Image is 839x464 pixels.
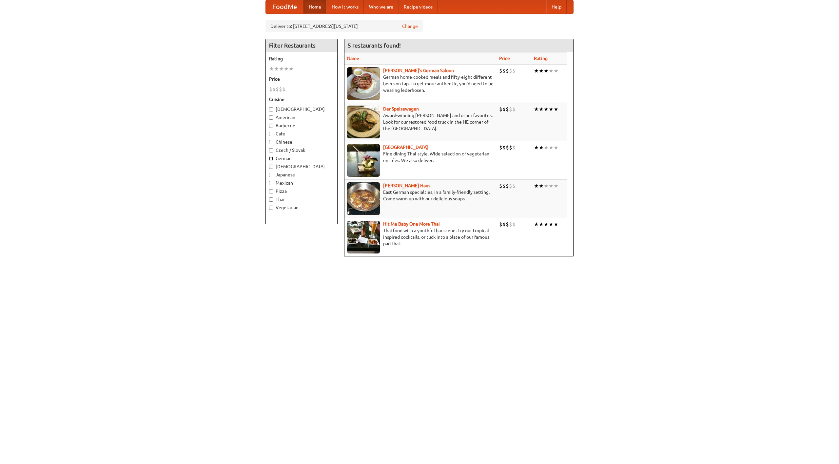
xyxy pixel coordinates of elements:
input: Chinese [269,140,273,144]
li: ★ [544,144,549,151]
img: babythai.jpg [347,221,380,253]
label: Mexican [269,180,334,186]
input: Mexican [269,181,273,185]
li: ★ [279,65,284,72]
label: [DEMOGRAPHIC_DATA] [269,106,334,112]
li: $ [509,106,512,113]
a: [PERSON_NAME]'s German Saloon [383,68,454,73]
div: Deliver to: [STREET_ADDRESS][US_STATE] [265,20,423,32]
li: ★ [539,106,544,113]
img: esthers.jpg [347,67,380,100]
li: $ [509,67,512,74]
input: Czech / Slovak [269,148,273,152]
ng-pluralize: 5 restaurants found! [348,42,401,49]
li: ★ [269,65,274,72]
a: FoodMe [266,0,303,13]
li: ★ [554,106,558,113]
li: ★ [554,144,558,151]
li: ★ [549,221,554,228]
img: kohlhaus.jpg [347,182,380,215]
li: $ [499,182,502,190]
li: $ [499,106,502,113]
li: $ [502,182,506,190]
a: Help [546,0,567,13]
label: American [269,114,334,121]
a: Der Speisewagen [383,106,419,111]
img: satay.jpg [347,144,380,177]
li: $ [272,86,276,93]
a: Recipe videos [399,0,438,13]
a: Change [402,23,418,30]
li: ★ [539,182,544,190]
li: $ [506,182,509,190]
input: Pizza [269,189,273,193]
a: [GEOGRAPHIC_DATA] [383,145,428,150]
input: Barbecue [269,124,273,128]
li: ★ [539,144,544,151]
li: ★ [289,65,294,72]
input: Japanese [269,173,273,177]
label: Vegetarian [269,204,334,211]
li: $ [506,221,509,228]
input: Vegetarian [269,206,273,210]
li: $ [512,106,516,113]
li: ★ [544,106,549,113]
li: $ [506,106,509,113]
li: $ [506,67,509,74]
h5: Rating [269,55,334,62]
li: $ [512,144,516,151]
li: ★ [534,67,539,74]
p: German home-cooked meals and fifty-eight different beers on tap. To get more authentic, you'd nee... [347,74,494,93]
li: ★ [544,67,549,74]
p: East German specialties, in a family-friendly setting. Come warm up with our delicious soups. [347,189,494,202]
label: Cafe [269,131,334,137]
li: ★ [539,67,544,74]
li: $ [512,67,516,74]
li: ★ [274,65,279,72]
input: American [269,115,273,120]
li: ★ [539,221,544,228]
li: $ [502,144,506,151]
a: [PERSON_NAME] Haus [383,183,430,188]
li: $ [279,86,282,93]
label: German [269,155,334,162]
li: $ [499,144,502,151]
input: [DEMOGRAPHIC_DATA] [269,107,273,111]
li: $ [512,182,516,190]
li: $ [499,67,502,74]
li: $ [282,86,285,93]
li: ★ [284,65,289,72]
a: Name [347,56,359,61]
label: Barbecue [269,122,334,129]
p: Fine dining Thai-style. Wide selection of vegetarian entrées. We also deliver. [347,151,494,164]
label: [DEMOGRAPHIC_DATA] [269,163,334,170]
li: $ [509,182,512,190]
a: Hit Me Baby One More Thai [383,221,440,227]
li: ★ [554,182,558,190]
label: Pizza [269,188,334,194]
li: ★ [549,144,554,151]
input: German [269,156,273,161]
li: $ [502,106,506,113]
li: $ [506,144,509,151]
label: Chinese [269,139,334,145]
label: Thai [269,196,334,203]
li: $ [502,221,506,228]
input: [DEMOGRAPHIC_DATA] [269,165,273,169]
li: ★ [554,221,558,228]
a: Who we are [364,0,399,13]
li: ★ [549,67,554,74]
li: ★ [549,182,554,190]
p: Thai food with a youthful bar scene. Try our tropical inspired cocktails, or tuck into a plate of... [347,227,494,247]
li: $ [512,221,516,228]
input: Cafe [269,132,273,136]
li: ★ [549,106,554,113]
input: Thai [269,197,273,202]
li: ★ [534,144,539,151]
label: Czech / Slovak [269,147,334,153]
